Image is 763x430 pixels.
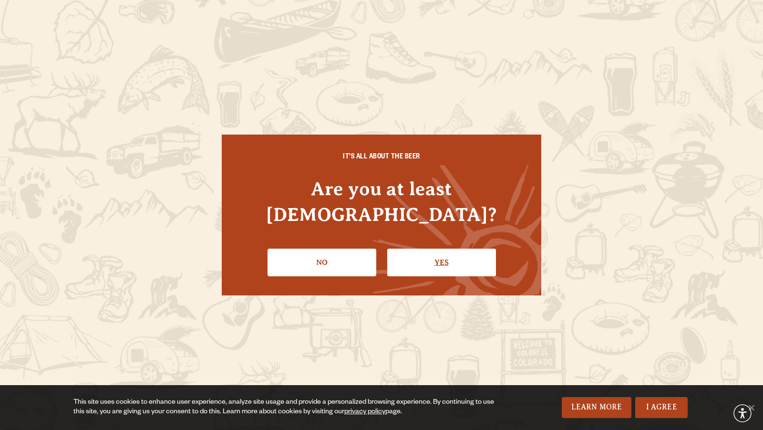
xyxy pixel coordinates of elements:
[241,176,522,227] h4: Are you at least [DEMOGRAPHIC_DATA]?
[268,249,376,276] a: No
[344,409,385,416] a: privacy policy
[635,397,688,418] a: I Agree
[387,249,496,276] a: Confirm I'm 21 or older
[562,397,632,418] a: Learn More
[241,154,522,162] h6: IT'S ALL ABOUT THE BEER
[73,398,503,417] div: This site uses cookies to enhance user experience, analyze site usage and provide a personalized ...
